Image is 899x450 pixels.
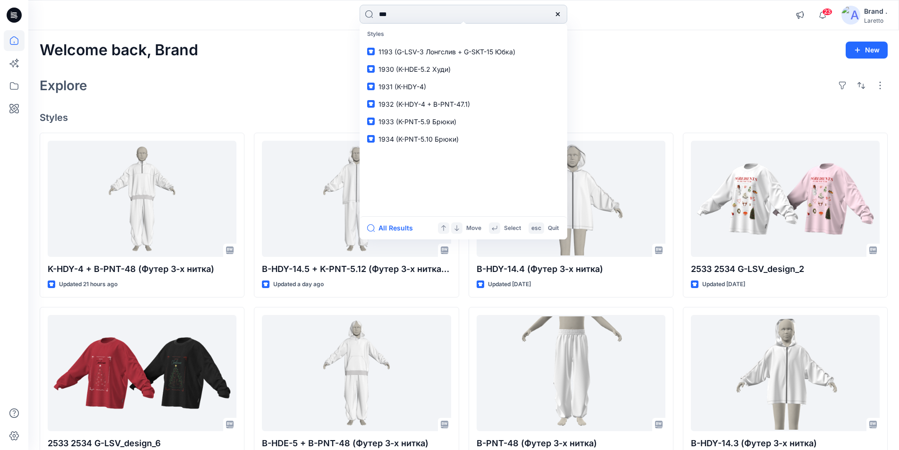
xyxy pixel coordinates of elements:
[361,25,565,43] p: Styles
[40,112,888,123] h4: Styles
[378,100,470,108] span: 1932 (K-HDY-4 + B-PNT-47.1)
[378,48,515,56] span: 1193 (G-LSV-3 Лонгслив + G-SKT-15 Юбка)
[361,130,565,148] a: 1934 (K-PNT-5.10 Брюки)
[367,222,419,234] button: All Results
[378,135,459,143] span: 1934 (K-PNT-5.10 Брюки)
[361,43,565,60] a: 1193 (G-LSV-3 Лонгслив + G-SKT-15 Юбка)
[504,223,521,233] p: Select
[702,280,745,289] p: Updated [DATE]
[548,223,559,233] p: Quit
[822,8,832,16] span: 23
[361,78,565,95] a: 1931 (K-HDY-4)
[846,42,888,59] button: New
[466,223,481,233] p: Move
[40,42,198,59] h2: Welcome back, Brand
[262,263,451,276] p: B-HDY-14.5 + K-PNT-5.12 (Футер 3-х нитка петля)
[48,315,236,432] a: 2533 2534 G-LSV_design_6
[488,280,531,289] p: Updated [DATE]
[48,437,236,450] p: 2533 2534 G-LSV_design_6
[477,437,665,450] p: B-PNT-48 (Футер 3-х нитка)
[273,280,324,289] p: Updated a day ago
[262,141,451,257] a: B-HDY-14.5 + K-PNT-5.12 (Футер 3-х нитка петля)
[477,315,665,432] a: B-PNT-48 (Футер 3-х нитка)
[361,95,565,113] a: 1932 (K-HDY-4 + B-PNT-47.1)
[262,437,451,450] p: B-HDE-5 + B-PNT-48 (Футер 3-х нитка)
[48,141,236,257] a: K-HDY-4 + B-PNT-48 (Футер 3-х нитка)
[691,141,880,257] a: 2533 2534 G-LSV_design_2
[477,263,665,276] p: B-HDY-14.4 (Футер 3-х нитка)
[691,263,880,276] p: 2533 2534 G-LSV_design_2
[361,113,565,130] a: 1933 (K-PNT-5.9 Брюки)
[378,83,426,91] span: 1931 (K-HDY-4)
[361,60,565,78] a: 1930 (K-HDE-5.2 Худи)
[691,315,880,432] a: B-HDY-14.3 (Футер 3-х нитка)
[841,6,860,25] img: avatar
[864,17,887,24] div: Laretto
[59,280,118,289] p: Updated 21 hours ago
[864,6,887,17] div: Brand .
[378,65,451,73] span: 1930 (K-HDE-5.2 Худи)
[378,118,456,126] span: 1933 (K-PNT-5.9 Брюки)
[262,315,451,432] a: B-HDE-5 + B-PNT-48 (Футер 3-х нитка)
[531,223,541,233] p: esc
[40,78,87,93] h2: Explore
[691,437,880,450] p: B-HDY-14.3 (Футер 3-х нитка)
[477,141,665,257] a: B-HDY-14.4 (Футер 3-х нитка)
[48,263,236,276] p: K-HDY-4 + B-PNT-48 (Футер 3-х нитка)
